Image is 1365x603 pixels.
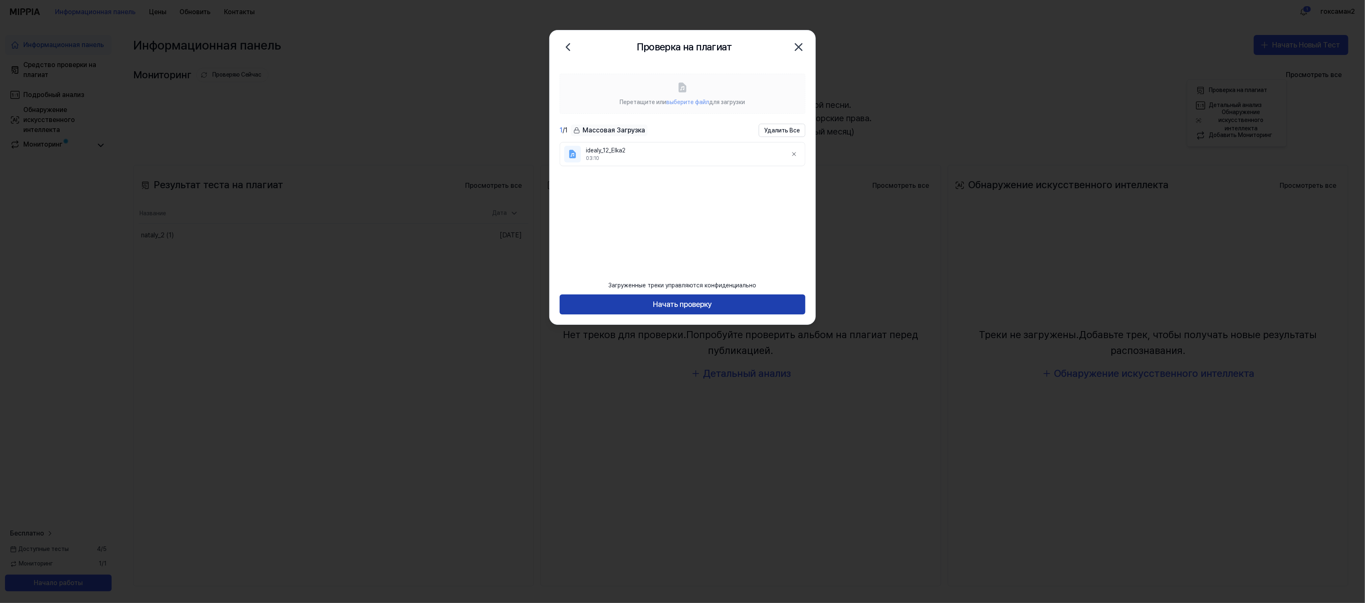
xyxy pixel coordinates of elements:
ya-tr-span: idealy_12_Elka2 [586,147,625,154]
ya-tr-span: для загрузки [710,99,745,105]
ya-tr-span: выберите файл [667,99,710,105]
span: 1 [560,126,563,134]
ya-tr-span: Загруженные треки управляются конфиденциально [609,282,757,289]
ya-tr-span: Проверка на плагиат [637,41,732,53]
ya-tr-span: Начать проверку [653,299,712,311]
div: 03:10 [586,155,781,162]
button: Массовая Загрузка [571,125,648,137]
button: Начать проверку [560,294,805,314]
ya-tr-span: Массовая Загрузка [583,125,645,135]
div: / 1 [560,125,568,135]
ya-tr-span: Удалить Все [764,127,800,135]
ya-tr-span: Перетащите или [620,99,667,105]
button: Удалить Все [759,124,805,137]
